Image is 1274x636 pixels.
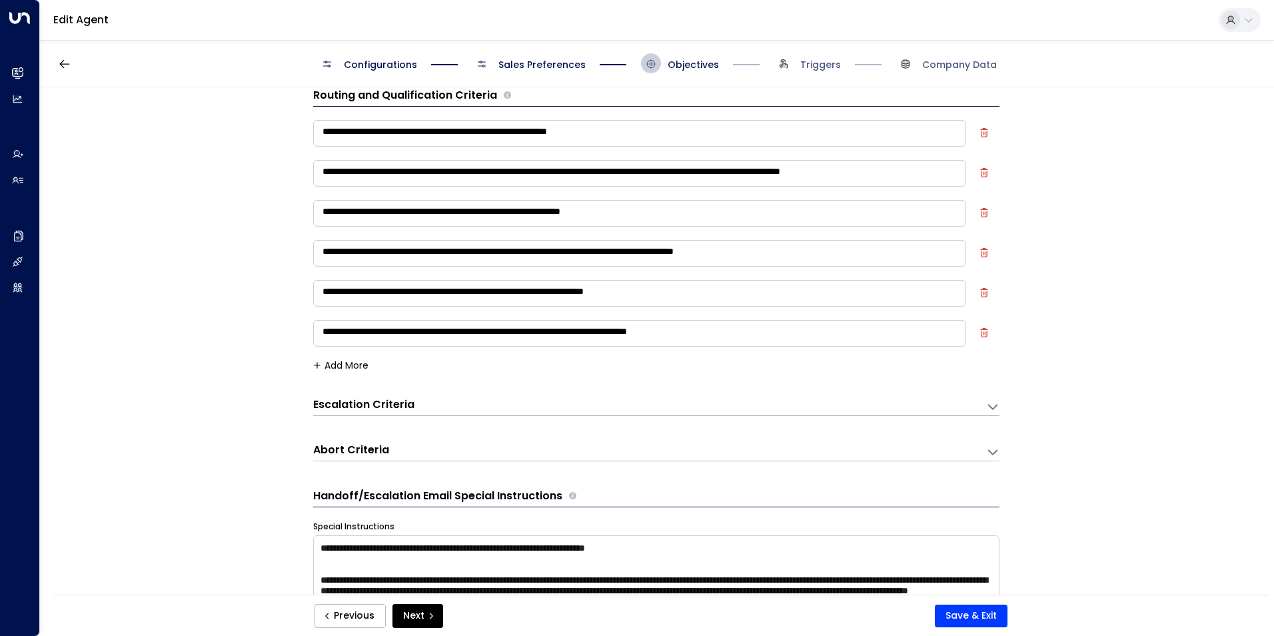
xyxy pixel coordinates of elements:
span: Company Data [922,58,997,71]
div: Abort CriteriaDefine the scenarios in which the AI agent should abort or terminate the conversati... [313,443,999,461]
a: Edit Agent [53,12,109,27]
span: Configurations [344,58,417,71]
h3: Routing and Qualification Criteria [313,87,497,103]
h3: Abort Criteria [313,443,389,458]
button: Add More [313,360,368,371]
h3: Escalation Criteria [313,397,414,413]
div: Escalation CriteriaDefine the scenarios in which the AI agent should escalate the conversation to... [313,397,999,416]
button: Next [392,604,443,628]
span: Provide any specific instructions for the content of handoff or escalation emails. These notes gu... [569,488,576,504]
label: Special Instructions [313,521,394,533]
button: Previous [315,604,386,628]
span: Sales Preferences [498,58,586,71]
span: Objectives [668,58,719,71]
span: Define the criteria the agent uses to determine whether a lead is qualified for further actions l... [504,87,511,103]
span: Triggers [800,58,841,71]
button: Save & Exit [935,605,1007,627]
h3: Handoff/Escalation Email Special Instructions [313,488,562,504]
